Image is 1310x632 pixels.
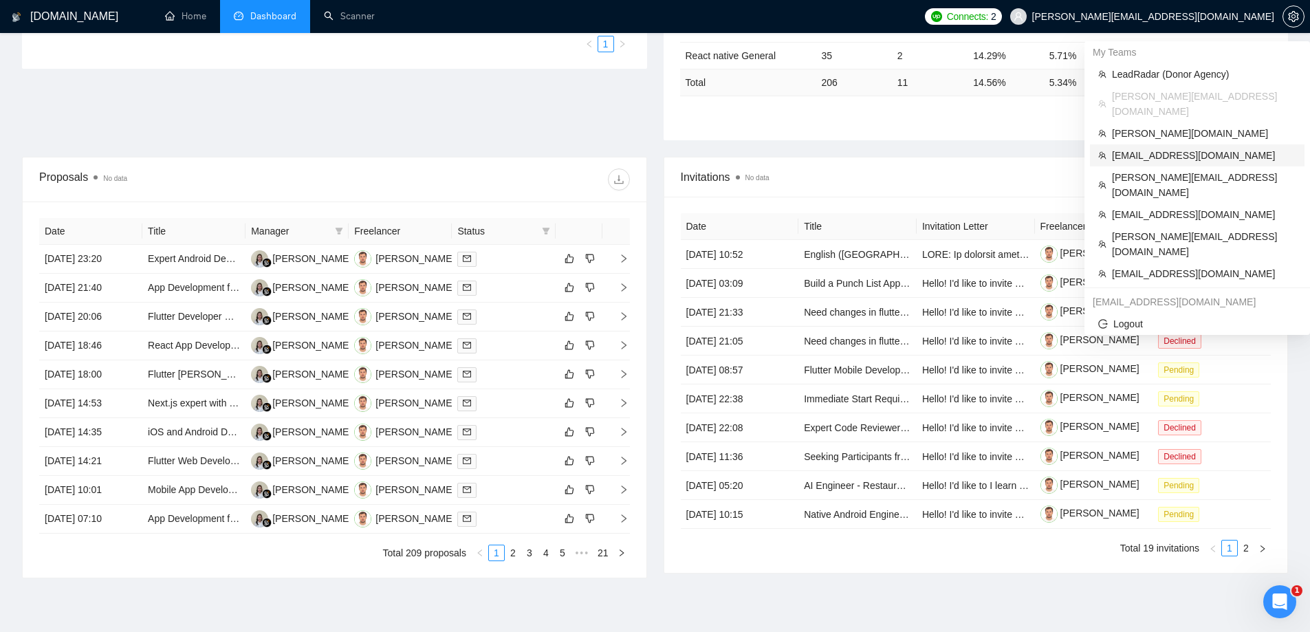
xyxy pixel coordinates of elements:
td: Flutter Mobile Developer (iOS & Android) – Firebase & API Integration [798,356,917,384]
img: GM [251,337,268,354]
td: 14.29% [968,42,1043,69]
span: Invitations [681,168,1271,186]
td: 35 [816,42,891,69]
a: GM[PERSON_NAME] [251,397,351,408]
td: 206 [816,69,891,96]
img: c1oKCncerhSQmRZHPT6iyXp76plgaiqEuKfk-Hzia65K5s6-vjgoWhv4whdf-5829p [1040,246,1058,263]
button: dislike [582,337,598,353]
li: 1 [1221,540,1238,556]
span: right [608,312,629,321]
th: Title [798,213,917,240]
span: mail [463,254,471,263]
a: React native General UK [686,23,792,34]
a: OR[PERSON_NAME] [354,483,455,494]
img: c1oKCncerhSQmRZHPT6iyXp76plgaiqEuKfk-Hzia65K5s6-vjgoWhv4whdf-5829p [1040,390,1058,407]
a: searchScanner [324,10,375,22]
button: like [561,481,578,498]
button: dislike [582,366,598,382]
button: like [561,308,578,325]
th: Title [142,218,245,245]
div: [PERSON_NAME] [375,511,455,526]
span: team [1098,181,1106,189]
span: dislike [585,282,595,293]
a: Need changes in flutter app [jz] [804,336,937,347]
span: right [618,549,626,557]
a: GM[PERSON_NAME] [251,368,351,379]
span: user [1014,12,1023,21]
img: c1oKCncerhSQmRZHPT6iyXp76plgaiqEuKfk-Hzia65K5s6-vjgoWhv4whdf-5829p [1040,419,1058,436]
a: English ([GEOGRAPHIC_DATA]) Voice Actors Needed for Fictional Character Recording [804,249,1181,260]
td: [DATE] 23:20 [39,245,142,274]
button: dislike [582,308,598,325]
th: Date [681,213,799,240]
img: GM [251,279,268,296]
td: [DATE] 18:46 [39,331,142,360]
li: Next Page [614,36,631,52]
td: 11 [892,69,968,96]
div: [PERSON_NAME] [272,338,351,353]
span: like [565,253,574,264]
img: gigradar-bm.png [262,518,272,527]
span: filter [539,221,553,241]
span: [EMAIL_ADDRESS][DOMAIN_NAME] [1112,207,1296,222]
td: [DATE] 21:40 [39,274,142,303]
a: 2 [505,545,521,560]
div: [PERSON_NAME] [375,280,455,295]
span: team [1098,240,1106,248]
a: setting [1282,11,1304,22]
button: right [1254,540,1271,556]
span: like [565,311,574,322]
button: like [561,366,578,382]
a: [PERSON_NAME] [1040,421,1139,432]
td: Build a Punch List App for iOS and Android [798,269,917,298]
a: Mobile App Development for First Responders (Android & iOS) [148,484,415,495]
span: like [565,282,574,293]
span: like [565,455,574,466]
span: mail [463,399,471,407]
img: OR [354,395,371,412]
img: GM [251,481,268,499]
a: AI Engineer - Restaurant Order Automation [804,480,988,491]
a: [PERSON_NAME] [1040,305,1139,316]
a: Expert Android Developer with Wireguard Experience Needed [148,253,412,264]
li: 2 [1238,540,1254,556]
span: left [585,40,593,48]
a: Pending [1158,479,1205,490]
img: gigradar-bm.png [262,460,272,470]
a: [PERSON_NAME] [1040,479,1139,490]
li: 1 [598,36,614,52]
a: App Development for Restaurant Waiter Call System [148,282,372,293]
img: OR [354,250,371,268]
li: 1 [488,545,505,561]
th: Freelancer [1035,213,1153,240]
a: Pending [1158,364,1205,375]
th: Invitation Letter [917,213,1035,240]
td: [DATE] 21:33 [681,298,799,327]
span: mail [463,283,471,292]
span: team [1098,100,1106,108]
a: 1 [1222,541,1237,556]
span: mail [463,428,471,436]
iframe: Intercom live chat [1263,585,1296,618]
div: [PERSON_NAME] [272,280,351,295]
img: c1oKCncerhSQmRZHPT6iyXp76plgaiqEuKfk-Hzia65K5s6-vjgoWhv4whdf-5829p [1040,505,1058,523]
span: team [1098,270,1106,278]
button: like [561,424,578,440]
a: [PERSON_NAME] [1040,363,1139,374]
td: 14.56 % [968,69,1043,96]
div: [PERSON_NAME] [272,453,351,468]
span: No data [103,175,127,182]
a: Declined [1158,335,1207,346]
li: 4 [538,545,554,561]
a: Native Android Engineer Needed for Real-Time 3D Parallax App (Camera + Sensor + OpenGL) [804,509,1209,520]
a: Build a Punch List App for iOS and Android [804,278,987,289]
span: Declined [1158,449,1201,464]
span: Declined [1158,334,1201,349]
a: GM[PERSON_NAME] [251,339,351,350]
td: 2 [892,42,968,69]
td: Need changes in flutter app [js] [798,298,917,327]
a: OR[PERSON_NAME] [354,310,455,321]
td: [DATE] 08:57 [681,356,799,384]
button: dislike [582,481,598,498]
span: left [476,549,484,557]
